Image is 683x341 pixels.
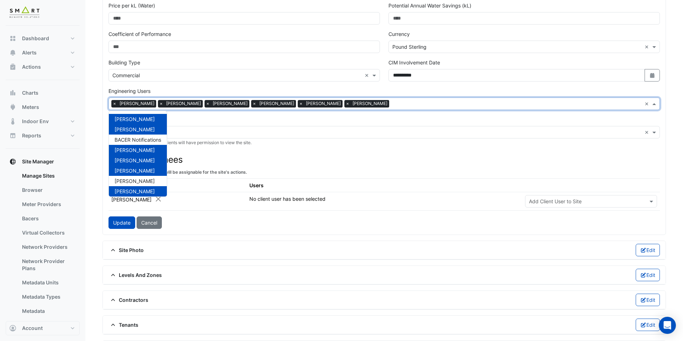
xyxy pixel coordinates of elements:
span: Site Manager [22,158,54,165]
button: Site Manager [6,154,80,169]
span: Meters [22,104,39,111]
a: Bacers [16,211,80,226]
span: [PERSON_NAME] [164,100,203,107]
button: Account [6,321,80,335]
th: Client Name [108,179,247,192]
button: Edit [636,294,660,306]
label: Building Type [108,59,140,66]
div: [PERSON_NAME] [111,195,162,203]
span: [PERSON_NAME] [211,100,249,107]
label: Coefficient of Performance [108,30,171,38]
app-icon: Meters [9,104,16,111]
small: Select which client users will be assignable for the site's actions. [111,169,247,175]
span: × [298,100,304,107]
span: Indoor Env [22,118,49,125]
span: [PERSON_NAME] [118,100,156,107]
button: Charts [6,86,80,100]
td: No client user has been selected [247,192,522,211]
h3: Action Assignees [111,154,657,165]
label: Potential Annual Water Savings (kL) [388,2,471,9]
app-icon: Site Manager [9,158,16,165]
span: [PERSON_NAME] [115,126,155,132]
span: Charts [22,89,38,96]
app-icon: Alerts [9,49,16,56]
span: [PERSON_NAME] [115,178,155,184]
span: × [344,100,351,107]
app-icon: Dashboard [9,35,16,42]
app-icon: Charts [9,89,16,96]
img: Company Logo [9,6,41,20]
button: Close [154,195,162,203]
fa-icon: Select Date [649,72,656,78]
button: Alerts [6,46,80,60]
span: Account [22,325,43,332]
a: Network Provider Plans [16,254,80,276]
label: Engineering Users [108,87,150,95]
label: Price per kL (Water) [108,2,155,9]
button: Update [108,216,135,229]
button: Meters [6,100,80,114]
button: Reports [6,128,80,143]
span: × [251,100,258,107]
a: Meters [16,318,80,332]
button: Dashboard [6,31,80,46]
button: Cancel [137,216,162,229]
button: Edit [636,269,660,281]
th: Users [247,179,522,192]
span: Levels And Zones [108,271,162,279]
label: Currency [388,30,410,38]
span: Clear [645,128,651,136]
span: [PERSON_NAME] [115,116,155,122]
span: Clear [645,100,651,107]
span: Clear [645,43,651,51]
a: Network Providers [16,240,80,254]
span: Alerts [22,49,37,56]
app-icon: Indoor Env [9,118,16,125]
ng-dropdown-panel: Options list [108,111,167,197]
span: [PERSON_NAME] [258,100,296,107]
button: Edit [636,319,660,331]
span: [PERSON_NAME] [304,100,343,107]
app-icon: Reports [9,132,16,139]
a: Browser [16,183,80,197]
span: × [205,100,211,107]
a: Metadata Units [16,276,80,290]
span: [PERSON_NAME] [351,100,389,107]
button: Actions [6,60,80,74]
span: Tenants [108,321,138,329]
span: × [111,100,118,107]
span: Dashboard [22,35,49,42]
span: Contractors [108,296,148,304]
span: BACER Notifications [115,137,161,143]
span: [PERSON_NAME] [115,168,155,174]
div: Open Intercom Messenger [659,317,676,334]
a: Metadata [16,304,80,318]
label: CIM Involvement Date [388,59,440,66]
a: Meter Providers [16,197,80,211]
span: [PERSON_NAME] [115,157,155,163]
a: Manage Sites [16,169,80,183]
span: Actions [22,63,41,70]
button: Edit [636,244,660,256]
small: : All users of selected clients will have permission to view the site. [108,140,252,145]
button: Indoor Env [6,114,80,128]
a: Metadata Types [16,290,80,304]
span: × [158,100,164,107]
span: Reports [22,132,41,139]
span: [PERSON_NAME] [115,188,155,194]
a: Virtual Collectors [16,226,80,240]
span: Clear [365,72,371,79]
app-icon: Actions [9,63,16,70]
span: Site Photo [108,246,144,254]
span: [PERSON_NAME] [115,147,155,153]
